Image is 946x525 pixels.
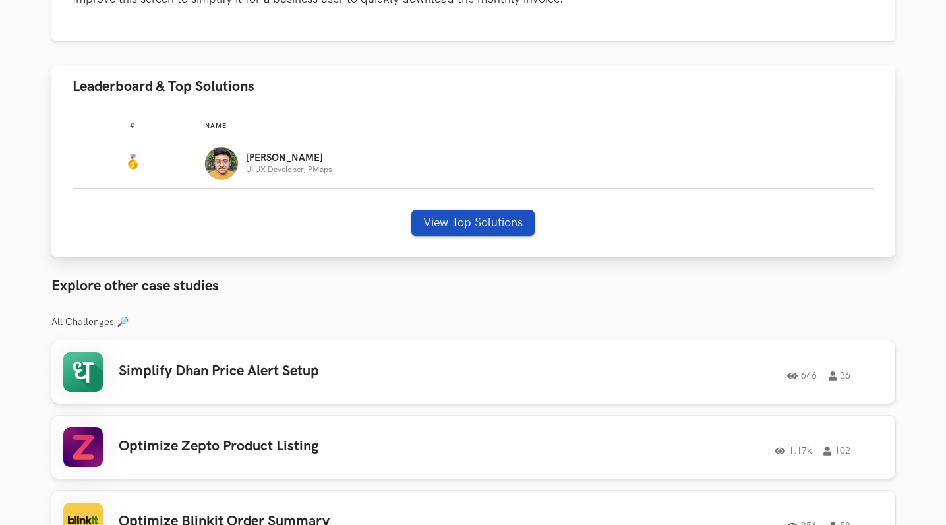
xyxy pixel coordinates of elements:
[829,371,850,381] span: 36
[411,210,535,236] button: View Top Solutions
[119,438,493,455] h3: Optimize Zepto Product Listing
[51,317,895,328] h3: All Challenges 🔎
[51,66,895,108] button: Leaderboard & Top Solutions
[51,278,895,295] h3: Explore other case studies
[51,340,895,404] a: Simplify Dhan Price Alert Setup64636
[787,371,817,381] span: 646
[51,108,895,257] div: Leaderboard & Top Solutions
[119,363,493,380] h3: Simplify Dhan Price Alert Setup
[246,166,332,174] p: UI UX Developer, PMaps
[823,447,850,456] span: 102
[775,447,812,456] span: 1.17k
[125,154,140,170] img: Gold Medal
[73,78,254,96] span: Leaderboard & Top Solutions
[130,122,135,130] span: #
[246,153,332,164] p: [PERSON_NAME]
[205,122,227,130] span: Name
[205,147,238,180] img: Profile photo
[73,111,874,189] table: Leaderboard
[51,416,895,479] a: Optimize Zepto Product Listing1.17k102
